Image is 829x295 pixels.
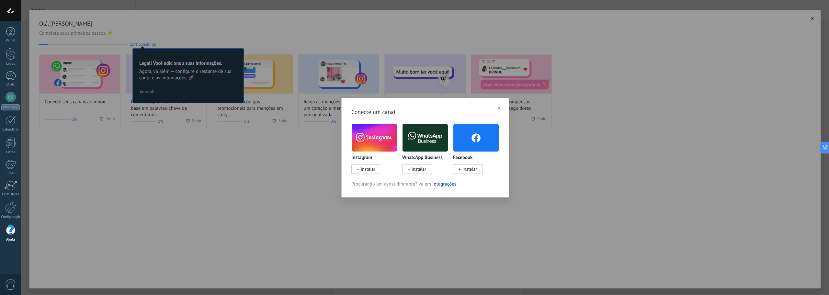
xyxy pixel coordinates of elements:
[1,39,20,43] div: Painel
[1,238,20,242] div: Ajuda
[351,155,372,161] p: Instagram
[1,128,20,132] div: Calendário
[351,108,499,116] h3: Conecte um canal
[462,166,477,172] span: Instalar
[1,171,20,176] div: E-mail
[432,181,456,187] a: Integrações
[1,215,20,219] div: Configurações
[351,181,499,187] span: Procurando um canal diferente? Vá em
[453,155,472,161] p: Facebook
[453,122,499,153] img: facebook.png
[352,122,397,153] img: instagram.png
[402,155,443,161] p: WhatsApp Business
[402,124,453,181] div: WhatsApp Business
[1,83,20,87] div: Chats
[361,166,375,172] span: Instalar
[403,122,448,153] img: logo_main.png
[453,124,499,181] div: Facebook
[1,192,20,197] div: Estatísticas
[412,166,426,172] span: Instalar
[1,62,20,66] div: Leads
[351,124,402,181] div: Instagram
[1,150,20,154] div: Listas
[1,104,20,110] div: WhatsApp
